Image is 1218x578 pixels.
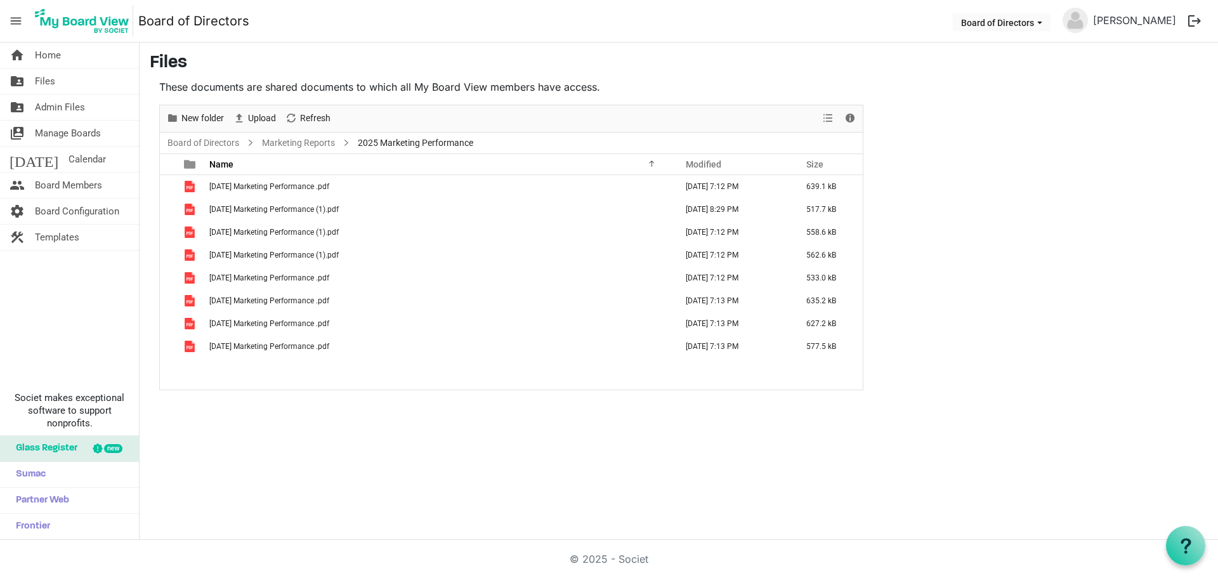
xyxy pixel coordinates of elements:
[247,110,277,126] span: Upload
[672,312,793,335] td: August 12, 2025 7:13 PM column header Modified
[793,244,863,266] td: 562.6 kB is template cell column header Size
[793,266,863,289] td: 533.0 kB is template cell column header Size
[35,95,85,120] span: Admin Files
[176,198,206,221] td: is template cell column header type
[206,289,672,312] td: June 2025 Marketing Performance .pdf is template cell column header Name
[793,198,863,221] td: 517.7 kB is template cell column header Size
[4,9,28,33] span: menu
[10,69,25,94] span: folder_shared
[31,5,138,37] a: My Board View Logo
[209,342,329,351] span: [DATE] Marketing Performance .pdf
[35,43,61,68] span: Home
[206,198,672,221] td: August 2025 Marketing Performance (1).pdf is template cell column header Name
[209,228,339,237] span: [DATE] Marketing Performance (1).pdf
[10,95,25,120] span: folder_shared
[686,159,721,169] span: Modified
[176,175,206,198] td: is template cell column header type
[672,266,793,289] td: August 12, 2025 7:12 PM column header Modified
[160,244,176,266] td: checkbox
[10,488,69,513] span: Partner Web
[176,244,206,266] td: is template cell column header type
[209,296,329,305] span: [DATE] Marketing Performance .pdf
[209,205,339,214] span: [DATE] Marketing Performance (1).pdf
[206,221,672,244] td: February 2025 Marketing Performance (1).pdf is template cell column header Name
[176,335,206,358] td: is template cell column header type
[806,159,823,169] span: Size
[104,444,122,453] div: new
[69,147,106,172] span: Calendar
[672,335,793,358] td: August 12, 2025 7:13 PM column header Modified
[206,244,672,266] td: January 2025 Marketing Performance (1).pdf is template cell column header Name
[138,8,249,34] a: Board of Directors
[672,175,793,198] td: August 12, 2025 7:12 PM column header Modified
[176,289,206,312] td: is template cell column header type
[231,110,278,126] button: Upload
[818,105,839,132] div: View
[299,110,332,126] span: Refresh
[820,110,835,126] button: View dropdownbutton
[842,110,859,126] button: Details
[10,514,50,539] span: Frontier
[164,110,226,126] button: New folder
[150,53,1208,74] h3: Files
[176,266,206,289] td: is template cell column header type
[160,198,176,221] td: checkbox
[160,266,176,289] td: checkbox
[206,266,672,289] td: July 2025 Marketing Performance .pdf is template cell column header Name
[672,244,793,266] td: August 12, 2025 7:12 PM column header Modified
[6,391,133,430] span: Societ makes exceptional software to support nonprofits.
[160,335,176,358] td: checkbox
[160,175,176,198] td: checkbox
[159,79,863,95] p: These documents are shared documents to which all My Board View members have access.
[206,312,672,335] td: March 2025 Marketing Performance .pdf is template cell column header Name
[160,221,176,244] td: checkbox
[793,221,863,244] td: 558.6 kB is template cell column header Size
[1088,8,1181,33] a: [PERSON_NAME]
[10,436,77,461] span: Glass Register
[206,175,672,198] td: April 2025 Marketing Performance .pdf is template cell column header Name
[10,147,58,172] span: [DATE]
[35,225,79,250] span: Templates
[953,13,1051,31] button: Board of Directors dropdownbutton
[10,462,46,487] span: Sumac
[35,69,55,94] span: Files
[793,175,863,198] td: 639.1 kB is template cell column header Size
[209,273,329,282] span: [DATE] Marketing Performance .pdf
[280,105,335,132] div: Refresh
[839,105,861,132] div: Details
[1181,8,1208,34] button: logout
[35,121,101,146] span: Manage Boards
[793,312,863,335] td: 627.2 kB is template cell column header Size
[35,173,102,198] span: Board Members
[10,199,25,224] span: settings
[165,135,242,151] a: Board of Directors
[355,135,476,151] span: 2025 Marketing Performance
[176,221,206,244] td: is template cell column header type
[283,110,333,126] button: Refresh
[570,553,648,565] a: © 2025 - Societ
[793,289,863,312] td: 635.2 kB is template cell column header Size
[209,251,339,259] span: [DATE] Marketing Performance (1).pdf
[672,198,793,221] td: September 18, 2025 8:29 PM column header Modified
[31,5,133,37] img: My Board View Logo
[206,335,672,358] td: May 2025 Marketing Performance .pdf is template cell column header Name
[209,319,329,328] span: [DATE] Marketing Performance .pdf
[10,225,25,250] span: construction
[180,110,225,126] span: New folder
[35,199,119,224] span: Board Configuration
[209,182,329,191] span: [DATE] Marketing Performance .pdf
[259,135,337,151] a: Marketing Reports
[209,159,233,169] span: Name
[10,173,25,198] span: people
[160,289,176,312] td: checkbox
[672,289,793,312] td: August 12, 2025 7:13 PM column header Modified
[160,312,176,335] td: checkbox
[793,335,863,358] td: 577.5 kB is template cell column header Size
[228,105,280,132] div: Upload
[10,121,25,146] span: switch_account
[672,221,793,244] td: August 12, 2025 7:12 PM column header Modified
[176,312,206,335] td: is template cell column header type
[162,105,228,132] div: New folder
[10,43,25,68] span: home
[1063,8,1088,33] img: no-profile-picture.svg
